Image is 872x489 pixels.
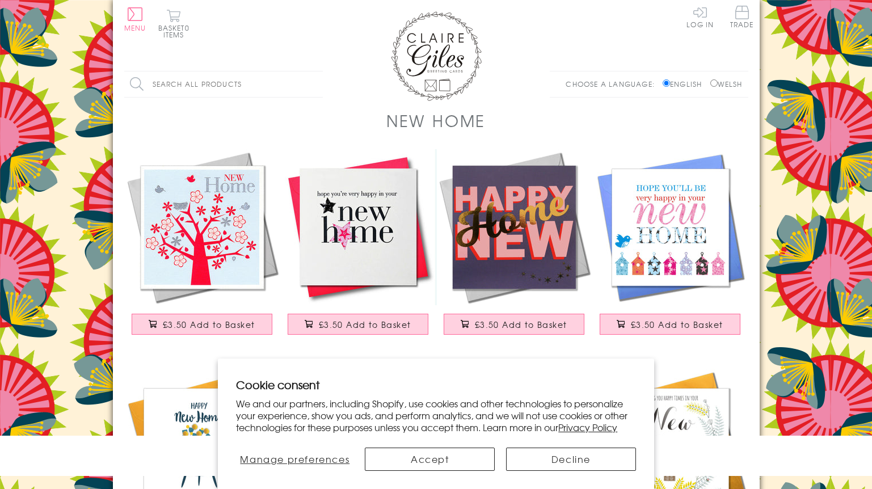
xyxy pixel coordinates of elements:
[600,314,740,335] button: £3.50 Add to Basket
[124,149,280,346] a: New Home Card, Tree, New Home, Embossed and Foiled text £3.50 Add to Basket
[311,71,323,97] input: Search
[365,448,495,471] button: Accept
[710,79,718,87] input: Welsh
[566,79,660,89] p: Choose a language:
[236,398,636,433] p: We and our partners, including Shopify, use cookies and other technologies to personalize your ex...
[124,71,323,97] input: Search all products
[506,448,636,471] button: Decline
[163,319,255,330] span: £3.50 Add to Basket
[386,109,486,132] h1: New Home
[163,23,189,40] span: 0 items
[319,319,411,330] span: £3.50 Add to Basket
[280,149,436,305] img: New Home Card, Pink Star, Embellished with a padded star
[391,11,482,101] img: Claire Giles Greetings Cards
[124,23,146,33] span: Menu
[436,149,592,305] img: New Home Card, Pink on Plum Happy New Home, with gold foil
[288,314,428,335] button: £3.50 Add to Basket
[240,452,349,466] span: Manage preferences
[124,7,146,31] button: Menu
[631,319,723,330] span: £3.50 Add to Basket
[558,420,617,434] a: Privacy Policy
[280,149,436,346] a: New Home Card, Pink Star, Embellished with a padded star £3.50 Add to Basket
[663,79,707,89] label: English
[710,79,743,89] label: Welsh
[436,149,592,346] a: New Home Card, Pink on Plum Happy New Home, with gold foil £3.50 Add to Basket
[686,6,714,28] a: Log In
[730,6,754,28] span: Trade
[158,9,189,38] button: Basket0 items
[132,314,272,335] button: £3.50 Add to Basket
[663,79,670,87] input: English
[592,149,748,305] img: New Home Card, Colourful Houses, Hope you'll be very happy in your New Home
[592,149,748,346] a: New Home Card, Colourful Houses, Hope you'll be very happy in your New Home £3.50 Add to Basket
[444,314,584,335] button: £3.50 Add to Basket
[124,149,280,305] img: New Home Card, Tree, New Home, Embossed and Foiled text
[236,377,636,393] h2: Cookie consent
[236,448,353,471] button: Manage preferences
[475,319,567,330] span: £3.50 Add to Basket
[730,6,754,30] a: Trade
